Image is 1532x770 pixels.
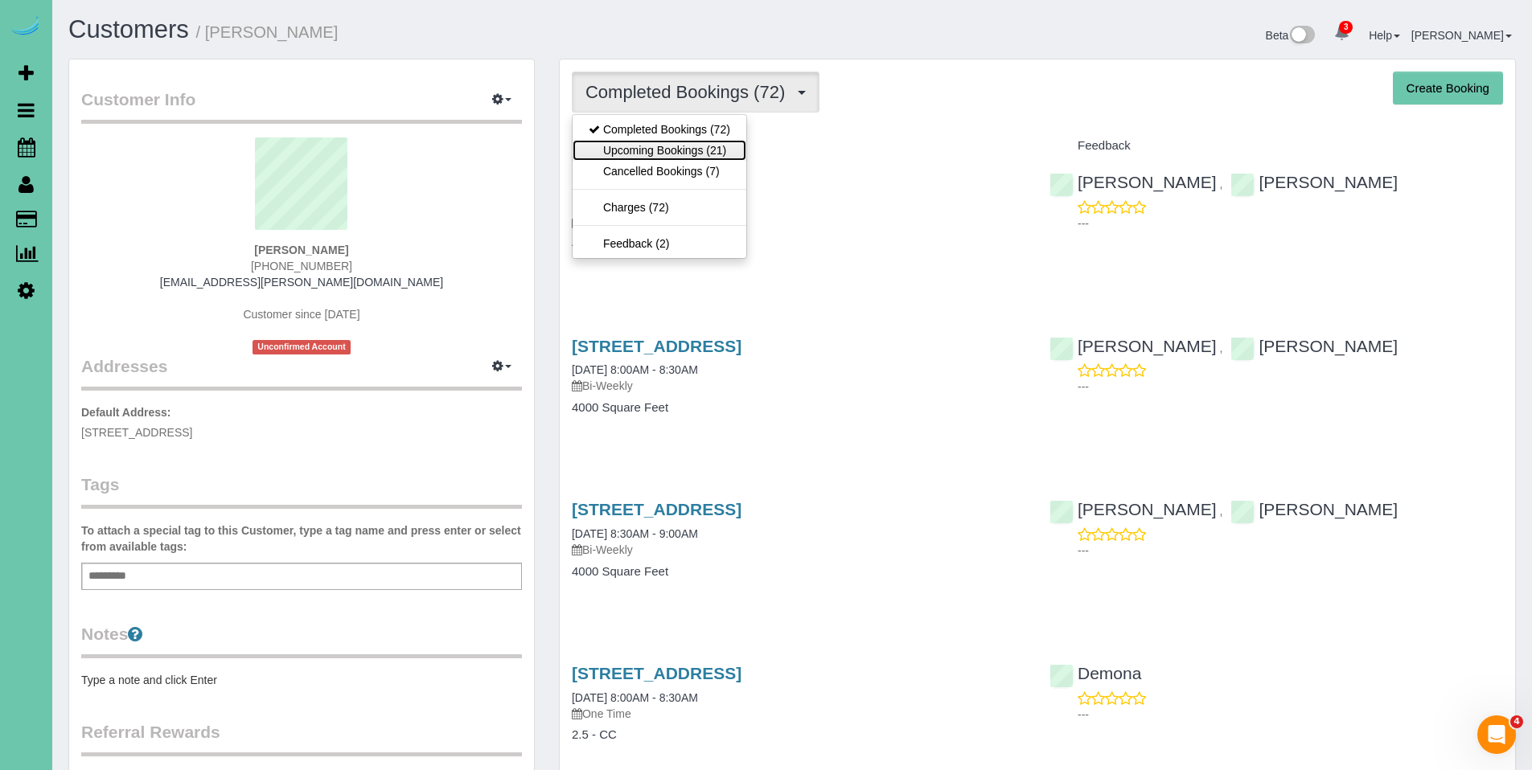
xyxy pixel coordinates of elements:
[254,244,348,256] strong: [PERSON_NAME]
[573,233,746,254] a: Feedback (2)
[1477,715,1516,754] iframe: Intercom live chat
[572,691,698,704] a: [DATE] 8:00AM - 8:30AM
[1049,337,1217,355] a: [PERSON_NAME]
[1049,500,1217,518] a: [PERSON_NAME]
[585,82,793,102] span: Completed Bookings (72)
[573,197,746,218] a: Charges (72)
[1078,379,1503,395] p: ---
[572,363,698,376] a: [DATE] 8:00AM - 8:30AM
[572,500,741,518] a: [STREET_ADDRESS]
[572,401,1025,415] h4: 4000 Square Feet
[1230,173,1398,191] a: [PERSON_NAME]
[81,426,192,439] span: [STREET_ADDRESS]
[1078,707,1503,723] p: ---
[1369,29,1400,42] a: Help
[196,23,339,41] small: / [PERSON_NAME]
[572,527,698,540] a: [DATE] 8:30AM - 9:00AM
[1326,16,1357,51] a: 3
[81,522,522,555] label: To attach a special tag to this Customer, type a tag name and press enter or select from availabl...
[572,706,1025,722] p: One Time
[1510,715,1523,728] span: 4
[1220,505,1223,518] span: ,
[572,565,1025,579] h4: 4000 Square Feet
[572,72,819,113] button: Completed Bookings (72)
[251,260,352,272] span: [PHONE_NUMBER]
[572,139,1025,153] h4: Service
[1393,72,1503,105] button: Create Booking
[81,404,171,420] label: Default Address:
[81,622,522,658] legend: Notes
[1078,215,1503,231] p: ---
[81,88,522,124] legend: Customer Info
[81,473,522,509] legend: Tags
[1339,21,1353,34] span: 3
[1049,173,1217,191] a: [PERSON_NAME]
[1266,29,1316,42] a: Beta
[1230,337,1398,355] a: [PERSON_NAME]
[1230,500,1398,518] a: [PERSON_NAME]
[1049,664,1141,682] a: Demona
[160,276,443,289] a: [EMAIL_ADDRESS][PERSON_NAME][DOMAIN_NAME]
[1220,342,1223,354] span: ,
[1220,178,1223,190] span: ,
[572,215,1025,231] p: Bi-Weekly
[1411,29,1512,42] a: [PERSON_NAME]
[1288,26,1315,47] img: New interface
[1049,139,1503,153] h4: Feedback
[573,140,746,161] a: Upcoming Bookings (21)
[253,340,351,354] span: Unconfirmed Account
[1078,543,1503,559] p: ---
[572,542,1025,558] p: Bi-Weekly
[243,308,359,321] span: Customer since [DATE]
[572,337,741,355] a: [STREET_ADDRESS]
[573,119,746,140] a: Completed Bookings (72)
[10,16,42,39] img: Automaid Logo
[572,378,1025,394] p: Bi-Weekly
[81,720,522,756] legend: Referral Rewards
[572,664,741,682] a: [STREET_ADDRESS]
[81,672,522,688] pre: Type a note and click Enter
[572,728,1025,742] h4: 2.5 - CC
[573,161,746,182] a: Cancelled Bookings (7)
[572,237,1025,251] h4: 4000 Square Feet
[68,15,189,43] a: Customers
